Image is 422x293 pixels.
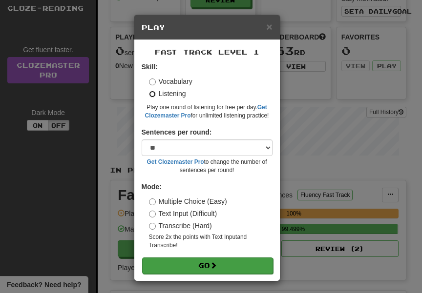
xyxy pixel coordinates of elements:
small: to change the number of sentences per round! [142,158,273,175]
span: × [266,21,272,32]
input: Listening [149,91,156,98]
small: Play one round of listening for free per day. for unlimited listening practice! [142,103,273,120]
label: Sentences per round: [142,127,212,137]
button: Go [142,257,273,274]
input: Vocabulary [149,78,156,85]
label: Vocabulary [149,77,192,86]
label: Listening [149,89,186,98]
label: Text Input (Difficult) [149,209,217,218]
small: Score 2x the points with Text Input and Transcribe ! [149,233,273,250]
input: Transcribe (Hard) [149,223,156,230]
label: Transcribe (Hard) [149,221,212,231]
input: Text Input (Difficult) [149,211,156,217]
button: Close [266,21,272,32]
label: Multiple Choice (Easy) [149,196,227,206]
strong: Skill: [142,63,158,71]
h5: Play [142,22,273,32]
a: Get Clozemaster Pro [147,158,204,165]
strong: Mode: [142,183,162,191]
span: Fast Track Level 1 [155,48,259,56]
input: Multiple Choice (Easy) [149,198,156,205]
